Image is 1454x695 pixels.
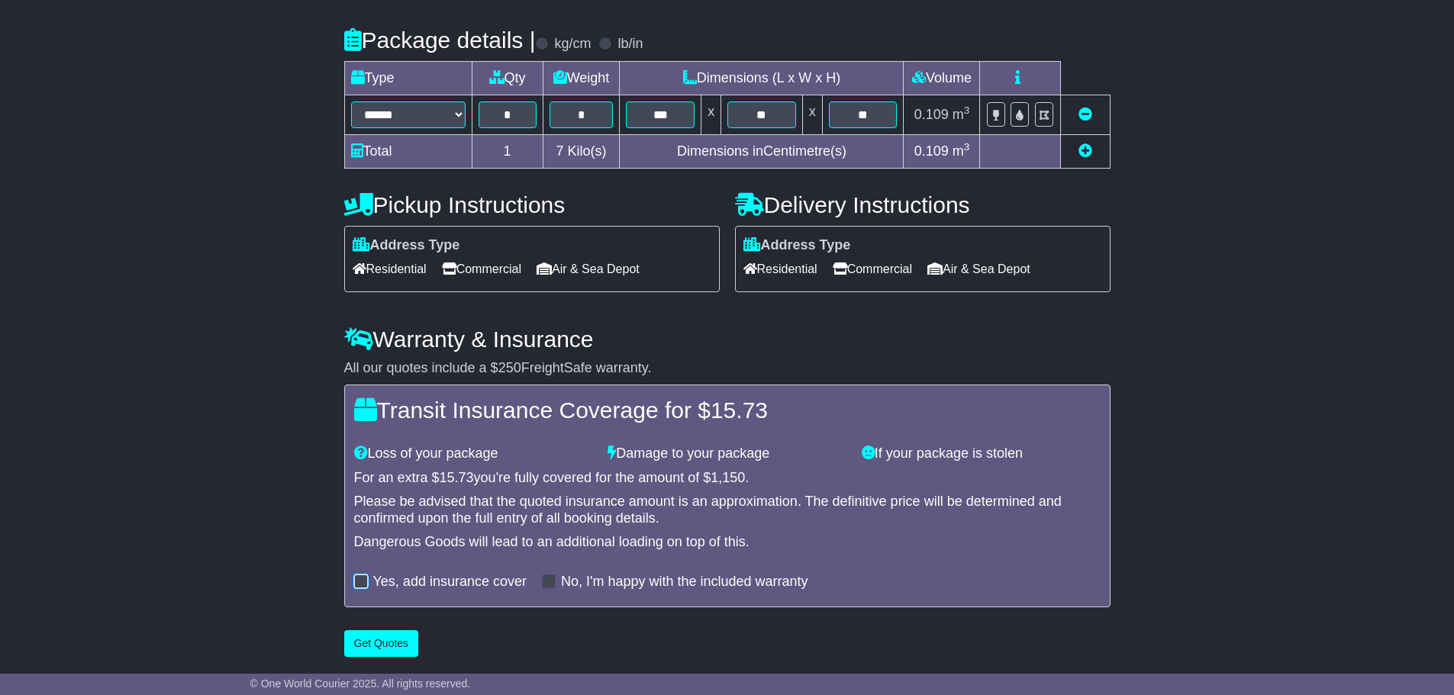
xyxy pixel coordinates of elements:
span: 15.73 [440,470,474,485]
h4: Delivery Instructions [735,192,1111,217]
span: Commercial [833,257,912,281]
div: Please be advised that the quoted insurance amount is an approximation. The definitive price will... [354,494,1101,526]
td: Kilo(s) [543,134,620,168]
span: Commercial [442,257,521,281]
label: kg/cm [554,36,591,53]
td: 1 [472,134,543,168]
span: Air & Sea Depot [537,257,640,281]
td: Qty [472,61,543,95]
span: m [953,107,970,122]
div: Loss of your package [347,446,601,462]
span: Residential [353,257,427,281]
div: Damage to your package [600,446,854,462]
td: Dimensions (L x W x H) [620,61,904,95]
span: 0.109 [914,107,949,122]
span: 1,150 [711,470,745,485]
label: No, I'm happy with the included warranty [561,574,808,590]
span: © One World Courier 2025. All rights reserved. [250,677,471,690]
h4: Pickup Instructions [344,192,720,217]
sup: 3 [964,105,970,116]
label: Address Type [743,237,851,254]
td: x [802,95,822,134]
span: Residential [743,257,817,281]
a: Add new item [1078,143,1092,159]
span: 0.109 [914,143,949,159]
td: Total [344,134,472,168]
td: Weight [543,61,620,95]
label: lb/in [617,36,643,53]
label: Address Type [353,237,460,254]
label: Yes, add insurance cover [373,574,527,590]
div: All our quotes include a $ FreightSafe warranty. [344,360,1111,377]
span: Air & Sea Depot [927,257,1030,281]
td: x [701,95,721,134]
sup: 3 [964,141,970,153]
h4: Package details | [344,27,536,53]
h4: Warranty & Insurance [344,327,1111,352]
div: Dangerous Goods will lead to an additional loading on top of this. [354,534,1101,551]
td: Dimensions in Centimetre(s) [620,134,904,168]
td: Volume [904,61,980,95]
span: 7 [556,143,563,159]
td: Type [344,61,472,95]
div: If your package is stolen [854,446,1108,462]
span: 15.73 [711,397,768,423]
div: For an extra $ you're fully covered for the amount of $ . [354,470,1101,487]
h4: Transit Insurance Coverage for $ [354,397,1101,423]
span: 250 [498,360,521,375]
button: Get Quotes [344,630,419,657]
a: Remove this item [1078,107,1092,122]
span: m [953,143,970,159]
